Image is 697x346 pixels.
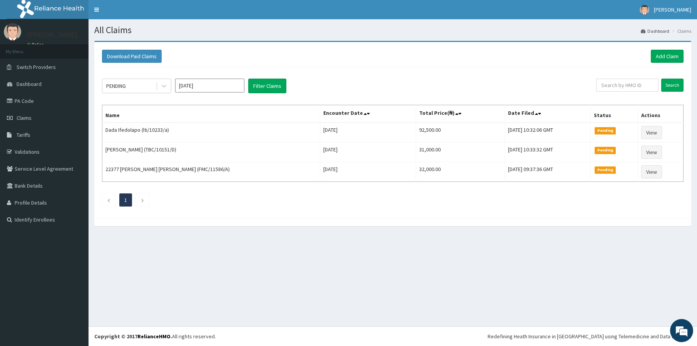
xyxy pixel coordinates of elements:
div: Redefining Heath Insurance in [GEOGRAPHIC_DATA] using Telemedicine and Data Science! [488,333,691,340]
input: Search by HMO ID [596,79,659,92]
th: Date Filed [505,105,591,123]
span: Dashboard [17,81,42,87]
a: View [641,165,662,178]
span: Claims [17,114,32,121]
span: Pending [595,127,616,134]
a: Dashboard [641,28,669,34]
td: Dada Ifedolapo (lti/10233/a) [102,123,320,143]
button: Filter Claims [248,79,286,93]
th: Encounter Date [320,105,416,123]
td: 31,000.00 [416,143,505,162]
td: [DATE] 10:32:06 GMT [505,123,591,143]
td: [DATE] 09:37:36 GMT [505,162,591,182]
img: User Image [640,5,649,15]
span: Tariffs [17,131,30,138]
th: Actions [638,105,683,123]
th: Total Price(₦) [416,105,505,123]
th: Name [102,105,320,123]
input: Select Month and Year [175,79,244,92]
a: Add Claim [651,50,684,63]
button: Download Paid Claims [102,50,162,63]
th: Status [591,105,638,123]
span: Pending [595,147,616,154]
td: 92,500.00 [416,123,505,143]
a: Page 1 is your current page [124,197,127,203]
strong: Copyright © 2017 . [94,333,172,340]
img: User Image [4,23,21,40]
h1: All Claims [94,25,691,35]
span: [PERSON_NAME] [654,6,691,13]
td: 32,000.00 [416,162,505,182]
a: View [641,126,662,139]
td: [DATE] [320,123,416,143]
td: 22377 [PERSON_NAME] [PERSON_NAME] (FMC/11586/A) [102,162,320,182]
span: Switch Providers [17,64,56,71]
div: PENDING [106,82,126,90]
li: Claims [670,28,691,34]
a: Online [27,42,45,47]
p: [PERSON_NAME] [27,31,77,38]
a: View [641,146,662,159]
a: Previous page [107,197,110,203]
td: [DATE] [320,162,416,182]
a: RelianceHMO [137,333,170,340]
a: Next page [141,197,144,203]
td: [DATE] [320,143,416,162]
td: [DATE] 10:33:32 GMT [505,143,591,162]
td: [PERSON_NAME] (TBC/10151/D) [102,143,320,162]
input: Search [661,79,684,92]
footer: All rights reserved. [89,326,697,346]
span: Pending [595,166,616,173]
